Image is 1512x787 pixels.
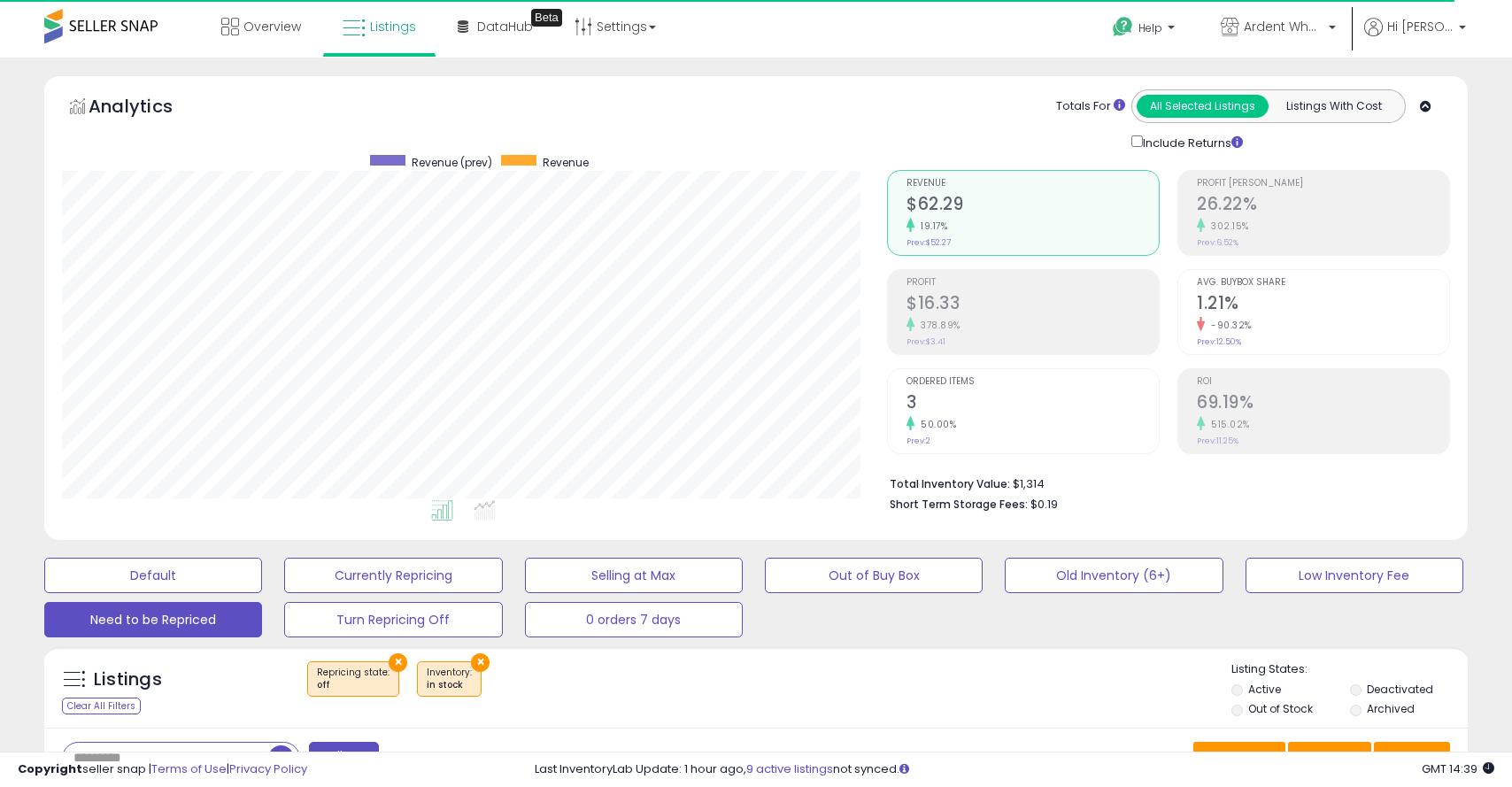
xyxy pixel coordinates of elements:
[44,602,262,637] button: Need to be Repriced
[906,237,951,248] small: Prev: $52.27
[543,155,589,170] span: Revenue
[1099,3,1192,58] a: Help
[309,742,378,773] button: Filters
[906,392,1159,416] h2: 3
[412,155,492,170] span: Revenue (prev)
[906,278,1159,288] span: Profit
[1197,293,1449,317] h2: 1.21%
[427,679,472,691] div: in stock
[525,602,743,637] button: 0 orders 7 days
[243,18,301,35] span: Overview
[1138,20,1162,35] span: Help
[1248,701,1313,716] label: Out of Stock
[1367,701,1415,716] label: Archived
[389,653,407,672] button: ×
[531,9,562,27] div: Tooltip anchor
[370,18,416,35] span: Listings
[1193,742,1285,772] button: Save View
[317,666,390,692] span: Repricing state :
[94,667,162,692] h5: Listings
[427,666,472,692] span: Inventory :
[906,179,1159,189] span: Revenue
[477,18,533,35] span: DataHub
[890,497,1028,512] b: Short Term Storage Fees:
[18,761,307,778] div: seller snap | |
[906,194,1159,218] h2: $62.29
[1197,179,1449,189] span: Profit [PERSON_NAME]
[906,336,945,347] small: Prev: $3.41
[317,679,390,691] div: off
[1197,377,1449,387] span: ROI
[1300,748,1355,766] span: Columns
[1197,336,1241,347] small: Prev: 12.50%
[1056,98,1125,115] div: Totals For
[914,220,947,233] small: 19.17%
[1422,760,1494,777] span: 2025-08-11 14:39 GMT
[284,602,502,637] button: Turn Repricing Off
[1112,16,1134,38] i: Get Help
[1387,18,1454,35] span: Hi [PERSON_NAME]
[914,319,960,332] small: 378.89%
[765,558,983,593] button: Out of Buy Box
[746,760,833,777] a: 9 active listings
[1137,95,1269,118] button: All Selected Listings
[1197,194,1449,218] h2: 26.22%
[1268,95,1400,118] button: Listings With Cost
[1248,682,1281,697] label: Active
[914,418,956,431] small: 50.00%
[1005,558,1223,593] button: Old Inventory (6+)
[890,472,1437,493] li: $1,314
[1030,496,1058,513] span: $0.19
[18,760,82,777] strong: Copyright
[525,558,743,593] button: Selling at Max
[1205,418,1250,431] small: 515.02%
[906,293,1159,317] h2: $16.33
[1246,558,1463,593] button: Low Inventory Fee
[1231,661,1468,678] p: Listing States:
[1197,392,1449,416] h2: 69.19%
[535,761,1494,778] div: Last InventoryLab Update: 1 hour ago, not synced.
[890,476,1010,491] b: Total Inventory Value:
[1197,278,1449,288] span: Avg. Buybox Share
[1205,220,1249,233] small: 302.15%
[1288,742,1371,772] button: Columns
[1367,682,1433,697] label: Deactivated
[906,436,930,446] small: Prev: 2
[1244,18,1323,35] span: Ardent Wholesale
[906,377,1159,387] span: Ordered Items
[1197,436,1238,446] small: Prev: 11.25%
[89,94,207,123] h5: Analytics
[1118,132,1264,152] div: Include Returns
[1364,18,1466,58] a: Hi [PERSON_NAME]
[1205,319,1252,332] small: -90.32%
[44,558,262,593] button: Default
[1197,237,1238,248] small: Prev: 6.52%
[1374,742,1450,772] button: Actions
[284,558,502,593] button: Currently Repricing
[471,653,490,672] button: ×
[62,698,141,714] div: Clear All Filters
